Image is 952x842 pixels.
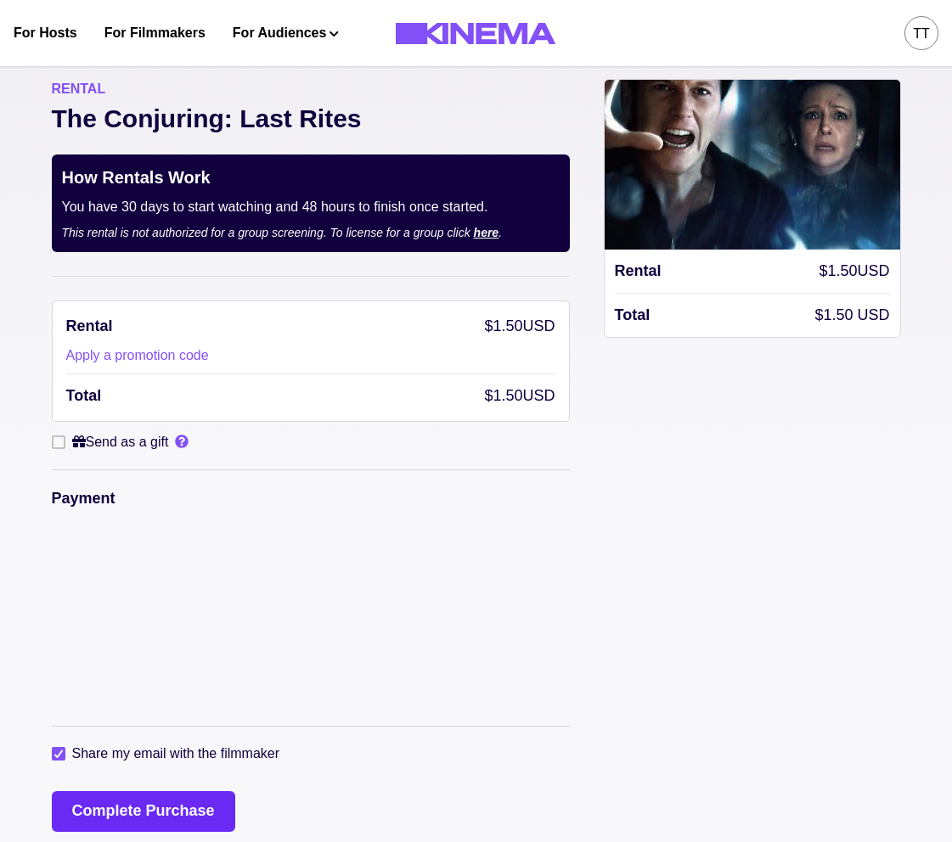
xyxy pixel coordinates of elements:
[14,23,77,43] a: For Hosts
[484,315,555,338] p: $1.50 USD
[52,487,570,510] p: Payment
[615,304,651,327] p: Total
[62,197,560,217] p: You have 30 days to start watching and 48 hours to finish once started.
[72,432,169,452] div: Send as a gift
[62,165,560,190] p: How Rentals Work
[814,304,889,327] p: $1.50 USD
[474,226,499,239] a: here
[233,23,339,43] button: For Audiences
[52,79,570,99] p: Rental
[913,24,930,44] div: tt
[484,385,555,407] p: $1.50 USD
[104,23,206,43] a: For Filmmakers
[66,385,102,407] p: Total
[66,348,209,363] button: Apply a promotion code
[66,315,113,338] p: Rental
[52,791,235,832] button: Complete Purchase
[48,520,573,712] iframe: Secure payment input frame
[52,99,570,138] p: The Conjuring: Last Rites
[62,224,560,242] i: This rental is not authorized for a group screening. To license for a group click .
[819,260,889,283] p: $1.50 USD
[615,260,662,283] p: Rental
[72,744,280,764] span: Share my email with the filmmaker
